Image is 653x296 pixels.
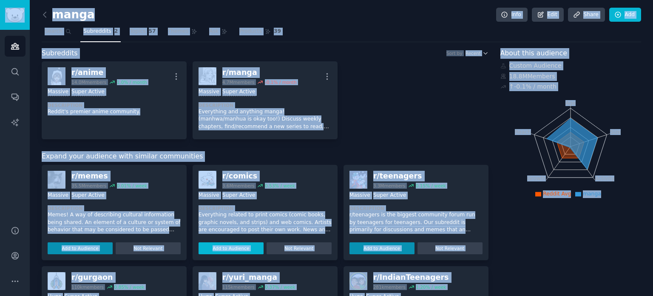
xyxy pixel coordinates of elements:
dt: Description [349,205,483,211]
dt: Description [199,205,332,211]
div: Sort by [446,50,463,56]
span: About this audience [500,48,567,59]
div: 35.5M members [71,183,106,189]
p: Memes! A way of describing cultural information being shared. An element of a culture or system o... [48,211,181,234]
span: 57 [149,28,156,35]
p: Everything and anything manga! (manhwa/manhua is okay too!) Discuss weekly chapters, find/recomme... [199,108,332,131]
dt: Description [199,102,332,108]
span: 2 [114,28,118,35]
span: Recent [466,50,481,56]
div: Super Active [373,192,406,200]
button: Not Relevant [116,242,181,254]
span: Ask [209,28,219,35]
div: Massive [48,192,68,200]
img: IndianTeenagers [349,272,367,290]
button: Not Relevant [417,242,483,254]
div: Custom Audience [500,61,642,70]
div: r/ memes [71,171,147,181]
tspan: Reach [515,129,531,135]
button: Add to Audience [48,242,113,254]
a: Subreddits2 [80,25,121,42]
div: r/ yuri_manga [222,272,295,283]
a: Products39 [236,25,284,42]
div: Massive [199,88,219,96]
div: 0.53 % / week [265,183,295,189]
div: 281k members [373,284,406,290]
div: r/ gurgaon [71,272,145,283]
div: r/ comics [222,171,295,181]
img: comics [199,171,216,189]
div: 1.0 % / month [117,79,147,85]
div: 14.0M members [71,79,106,85]
p: Reddit's premier anime community. [48,108,181,116]
dt: Description [48,102,181,108]
span: Search [45,28,62,35]
dt: Description [48,205,181,211]
div: r/ manga [222,67,297,78]
tspan: Growth [527,175,546,181]
div: r/ anime [71,67,147,78]
a: Info [496,8,528,22]
div: ↑ -0.1 % / month [509,82,556,91]
button: Add to Audience [199,242,264,254]
span: Topics [130,28,145,35]
img: memes [48,171,65,189]
div: Massive [349,192,370,200]
tspan: Activity [595,175,614,181]
span: Reddit Avg [543,191,571,197]
div: 4.7M members [222,79,255,85]
button: Add to Audience [349,242,415,254]
img: anime [48,67,65,85]
a: animer/anime14.0Mmembers1.0% / monthMassiveSuper ActiveDescriptionReddit's premier anime community. [42,61,187,139]
div: Super Active [222,88,256,96]
a: Topics57 [127,25,159,42]
div: r/ IndianTeenagers [373,272,449,283]
div: Super Active [222,192,256,200]
p: Everything related to print comics (comic books, graphic novels, and strips) and web comics. Arti... [199,211,332,234]
img: teenagers [349,171,367,189]
img: GummySearch logo [5,8,25,23]
a: Add [609,8,641,22]
span: Themes [168,28,189,35]
a: Ask [206,25,230,42]
div: 3.6M members [222,183,255,189]
span: 39 [274,28,281,35]
div: r/ teenagers [373,171,446,181]
span: Expand your audience with similar communities [42,151,203,162]
div: 110k members [71,284,104,290]
div: 3.3M members [373,183,406,189]
a: Search [42,25,74,42]
div: 1.20 % / week [416,284,446,290]
div: Massive [199,192,219,200]
span: Subreddits [42,48,78,59]
a: Edit [532,8,564,22]
tspan: Age [565,100,576,106]
img: manga [199,67,216,85]
div: -0.1 % / month [265,79,297,85]
p: r/teenagers is the biggest community forum run by teenagers for teenagers. Our subreddit is prima... [349,211,483,234]
img: yuri_manga [199,272,216,290]
span: Products [239,28,262,35]
button: Not Relevant [267,242,332,254]
div: 0.15 % / week [416,183,446,189]
a: Themes [165,25,201,42]
span: manga [583,191,601,197]
div: 0.37 % / week [265,284,295,290]
a: mangar/manga4.7Mmembers-0.1% / monthMassiveSuper ActiveDescriptionEverything and anything manga! ... [193,61,338,139]
span: Subreddits [83,28,111,35]
h2: manga [42,8,95,22]
img: gurgaon [48,272,65,290]
button: Recent [466,50,488,56]
a: Share [568,8,605,22]
div: Super Active [71,88,105,96]
div: Super Active [71,192,105,200]
div: 18.8M Members [500,72,642,81]
div: 115k members [222,284,255,290]
div: Massive [48,88,68,96]
tspan: Size [610,129,621,135]
div: 0.01 % / week [117,183,147,189]
div: 0.85 % / week [114,284,144,290]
